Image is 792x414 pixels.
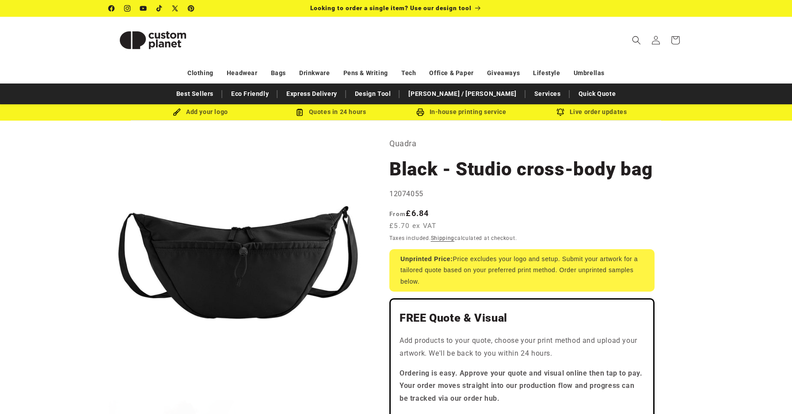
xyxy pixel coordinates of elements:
[343,65,388,81] a: Pens & Writing
[172,86,218,102] a: Best Sellers
[109,20,197,60] img: Custom Planet
[389,221,437,231] span: £5.70 ex VAT
[400,334,644,360] p: Add products to your quote, choose your print method and upload your artwork. We'll be back to yo...
[533,65,560,81] a: Lifestyle
[574,86,621,102] a: Quick Quote
[487,65,520,81] a: Giveaways
[400,369,643,403] strong: Ordering is easy. Approve your quote and visual online then tap to pay. Your order moves straight...
[282,86,342,102] a: Express Delivery
[429,65,473,81] a: Office & Paper
[389,137,655,151] p: Quadra
[530,86,565,102] a: Services
[389,210,406,217] span: From
[310,4,472,11] span: Looking to order a single item? Use our design tool
[400,311,644,325] h2: FREE Quote & Visual
[350,86,396,102] a: Design Tool
[299,65,330,81] a: Drinkware
[416,108,424,116] img: In-house printing
[404,86,521,102] a: [PERSON_NAME] / [PERSON_NAME]
[431,235,455,241] a: Shipping
[389,249,655,292] div: Price excludes your logo and setup. Submit your artwork for a tailored quote based on your prefer...
[389,234,655,243] div: Taxes included. calculated at checkout.
[227,65,258,81] a: Headwear
[389,157,655,181] h1: Black - Studio cross-body bag
[266,106,396,118] div: Quotes in 24 hours
[173,108,181,116] img: Brush Icon
[400,255,453,262] strong: Unprinted Price:
[748,372,792,414] iframe: Chat Widget
[556,108,564,116] img: Order updates
[187,65,213,81] a: Clothing
[227,86,273,102] a: Eco Friendly
[271,65,286,81] a: Bags
[627,30,646,50] summary: Search
[296,108,304,116] img: Order Updates Icon
[526,106,657,118] div: Live order updates
[106,17,201,63] a: Custom Planet
[401,65,416,81] a: Tech
[135,106,266,118] div: Add your logo
[389,190,423,198] span: 12074055
[574,65,605,81] a: Umbrellas
[396,106,526,118] div: In-house printing service
[389,209,429,218] strong: £6.84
